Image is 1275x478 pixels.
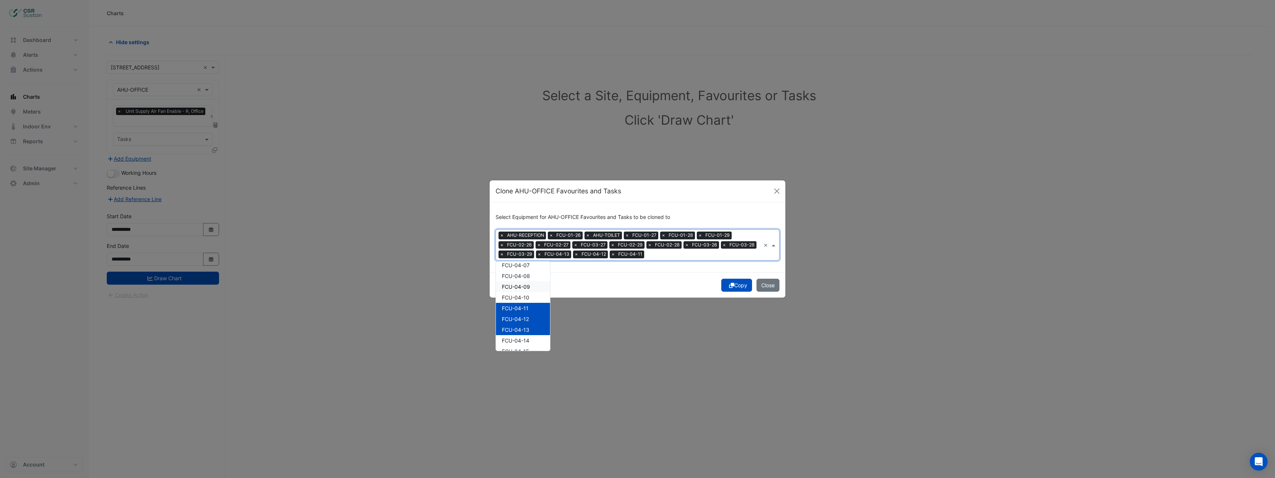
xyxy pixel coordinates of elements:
span: × [499,251,505,258]
span: FCU-03-27 [579,241,607,249]
span: FCU-04-09 [502,284,530,290]
span: FCU-04-11 [616,251,644,258]
span: FCU-04-10 [502,294,529,301]
div: Open Intercom Messenger [1250,453,1268,471]
span: × [609,241,616,249]
span: × [683,241,690,249]
span: × [721,241,728,249]
span: × [697,232,703,239]
span: × [499,232,505,239]
span: × [499,241,505,249]
h6: Select Equipment for AHU-OFFICE Favourites and Tasks to be cloned to [496,214,779,220]
span: × [536,251,543,258]
span: FCU-02-27 [542,241,570,249]
span: Clear [764,241,770,249]
span: × [660,232,667,239]
h5: Clone AHU-OFFICE Favourites and Tasks [496,186,621,196]
span: FCU-01-28 [667,232,695,239]
span: FCU-01-27 [630,232,658,239]
span: × [572,241,579,249]
span: FCU-04-12 [502,316,529,322]
span: FCU-03-28 [728,241,756,249]
button: Close [771,186,782,197]
span: FCU-04-08 [502,273,530,279]
span: AHU-TOILET [591,232,622,239]
span: × [536,241,542,249]
span: FCU-04-07 [502,262,530,268]
span: FCU-02-29 [616,241,645,249]
span: FCU-04-11 [502,305,529,311]
span: × [548,232,554,239]
span: FCU-04-13 [543,251,571,258]
span: FCU-04-15 [502,348,529,354]
span: FCU-01-29 [703,232,732,239]
button: Copy [721,279,752,292]
span: × [573,251,580,258]
button: Close [756,279,779,292]
span: FCU-02-28 [653,241,682,249]
span: FCU-01-26 [554,232,583,239]
span: × [584,232,591,239]
span: FCU-02-26 [505,241,534,249]
span: FCU-04-13 [502,327,529,333]
span: AHU-RECEPTION [505,232,546,239]
span: FCU-03-29 [505,251,534,258]
span: FCU-04-14 [502,337,529,344]
span: × [610,251,616,258]
span: FCU-04-12 [580,251,608,258]
span: × [646,241,653,249]
span: × [624,232,630,239]
div: Options List [496,262,550,351]
span: FCU-03-26 [690,241,719,249]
